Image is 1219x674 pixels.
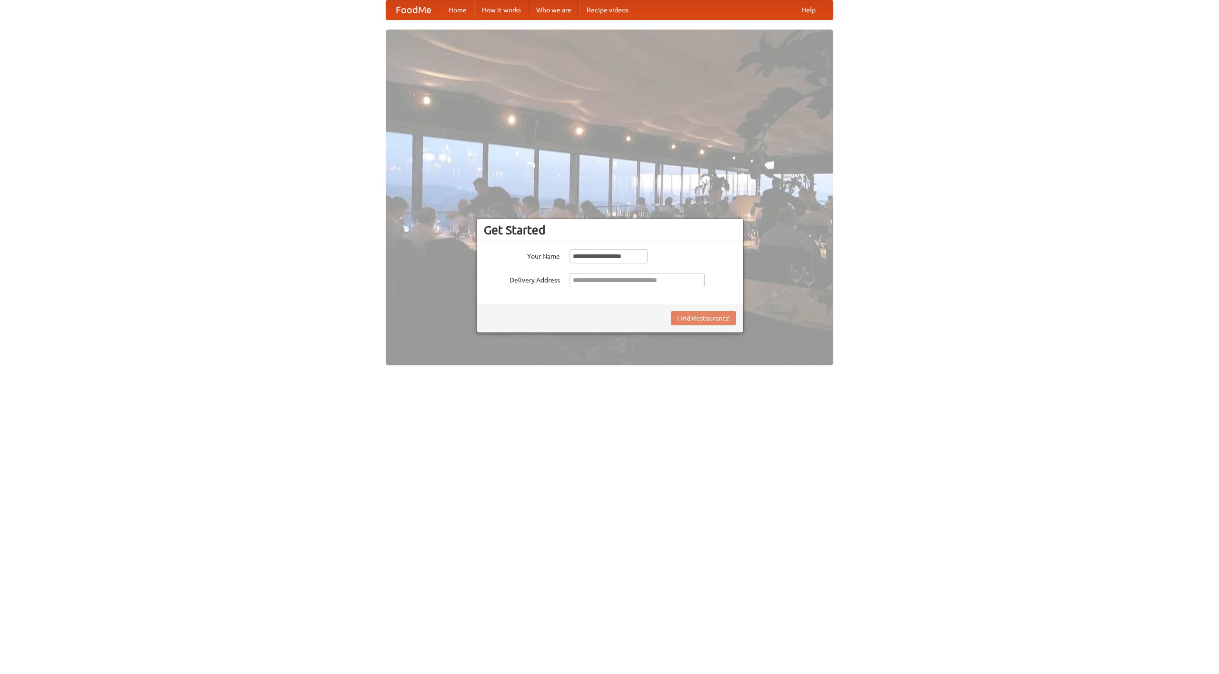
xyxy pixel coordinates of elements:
a: How it works [474,0,529,20]
a: Help [794,0,823,20]
a: Who we are [529,0,579,20]
a: FoodMe [386,0,441,20]
a: Recipe videos [579,0,636,20]
a: Home [441,0,474,20]
button: Find Restaurants! [671,311,736,325]
label: Delivery Address [484,273,560,285]
h3: Get Started [484,223,736,237]
label: Your Name [484,249,560,261]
